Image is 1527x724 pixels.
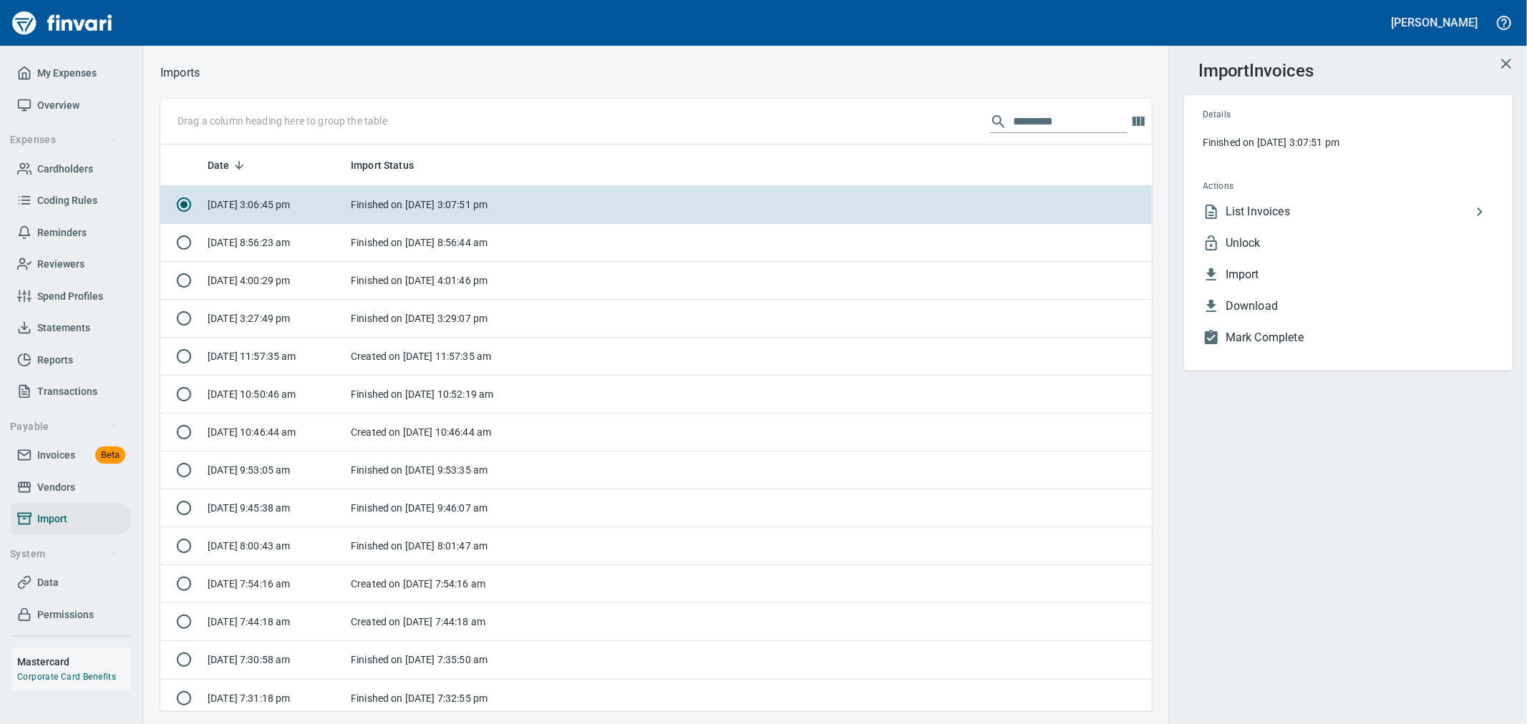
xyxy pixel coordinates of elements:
a: My Expenses [11,57,131,89]
a: Import [11,503,131,535]
td: Finished on [DATE] 4:01:46 pm [345,262,524,300]
td: [DATE] 7:30:58 am [202,641,345,679]
span: Permissions [37,606,94,624]
button: Expenses [4,127,124,153]
a: Vendors [11,471,131,504]
td: [DATE] 8:56:23 am [202,224,345,262]
p: Finished on [DATE] 3:07:51 pm [1191,135,1494,150]
td: [DATE] 7:54:16 am [202,565,345,603]
p: Drag a column heading here to group the table [178,114,387,128]
span: System [10,545,118,563]
a: Coding Rules [11,185,131,217]
td: Finished on [DATE] 7:32:55 pm [345,680,524,718]
span: Invoices [37,446,75,464]
a: Overview [11,89,131,122]
td: [DATE] 4:00:29 pm [202,262,345,300]
td: Finished on [DATE] 8:01:47 am [345,527,524,565]
td: Finished on [DATE] 9:46:07 am [345,489,524,527]
td: [DATE] 3:06:45 pm [202,186,345,224]
span: My Expenses [37,64,97,82]
span: Date [208,157,230,174]
td: [DATE] 7:31:18 pm [202,680,345,718]
span: Statements [37,319,90,337]
span: Payable [10,418,118,436]
span: Reminders [37,224,87,242]
span: Overview [37,97,79,114]
button: Choose columns to display [1128,111,1149,132]
a: Reviewers [11,248,131,280]
span: Transactions [37,383,97,401]
a: InvoicesBeta [11,439,131,471]
span: Actions [1203,180,1362,194]
span: Data [37,574,59,592]
span: List Invoices [1226,203,1471,220]
span: Spend Profiles [37,288,103,305]
td: [DATE] 7:44:18 am [202,603,345,641]
a: Spend Profiles [11,280,131,313]
a: Statements [11,312,131,344]
td: Created on [DATE] 11:57:35 am [345,338,524,376]
span: Beta [95,447,125,464]
a: Reminders [11,217,131,249]
nav: breadcrumb [160,64,200,82]
td: Created on [DATE] 7:44:18 am [345,603,524,641]
h3: Import Invoices [1198,57,1314,81]
td: Finished on [DATE] 8:56:44 am [345,224,524,262]
td: Finished on [DATE] 3:07:51 pm [345,186,524,224]
img: Finvari [9,6,116,40]
span: Details [1203,108,1361,122]
td: [DATE] 8:00:43 am [202,527,345,565]
td: Finished on [DATE] 10:52:19 am [345,376,524,414]
a: Reports [11,344,131,376]
td: [DATE] 10:50:46 am [202,376,345,414]
td: [DATE] 11:57:35 am [202,338,345,376]
a: Cardholders [11,153,131,185]
span: Coding Rules [37,192,97,210]
td: [DATE] 10:46:44 am [202,414,345,451]
a: Transactions [11,376,131,408]
span: Reviewers [37,255,84,273]
td: Finished on [DATE] 7:35:50 am [345,641,524,679]
h6: Mastercard [17,654,131,670]
p: Imports [160,64,200,82]
td: Finished on [DATE] 9:53:35 am [345,451,524,489]
span: Download [1226,298,1494,315]
td: [DATE] 3:27:49 pm [202,300,345,338]
td: Created on [DATE] 10:46:44 am [345,414,524,451]
span: Reports [37,351,73,369]
span: Import [1226,266,1494,283]
button: Payable [4,414,124,440]
a: Permissions [11,599,131,631]
span: Import [37,510,67,528]
td: [DATE] 9:53:05 am [202,451,345,489]
td: [DATE] 9:45:38 am [202,489,345,527]
td: Finished on [DATE] 3:29:07 pm [345,300,524,338]
span: Import Status [351,157,432,174]
span: Import Status [351,157,414,174]
span: Date [208,157,248,174]
td: Created on [DATE] 7:54:16 am [345,565,524,603]
a: Corporate Card Benefits [17,672,116,682]
span: Vendors [37,479,75,496]
span: Expenses [10,131,118,149]
button: System [4,541,124,567]
span: Unlock [1226,235,1494,252]
span: Cardholders [37,160,93,178]
a: Data [11,567,131,599]
button: [PERSON_NAME] [1388,11,1481,34]
button: Close import [1489,47,1523,81]
span: Mark Complete [1226,329,1494,346]
h5: [PERSON_NAME] [1392,15,1478,30]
